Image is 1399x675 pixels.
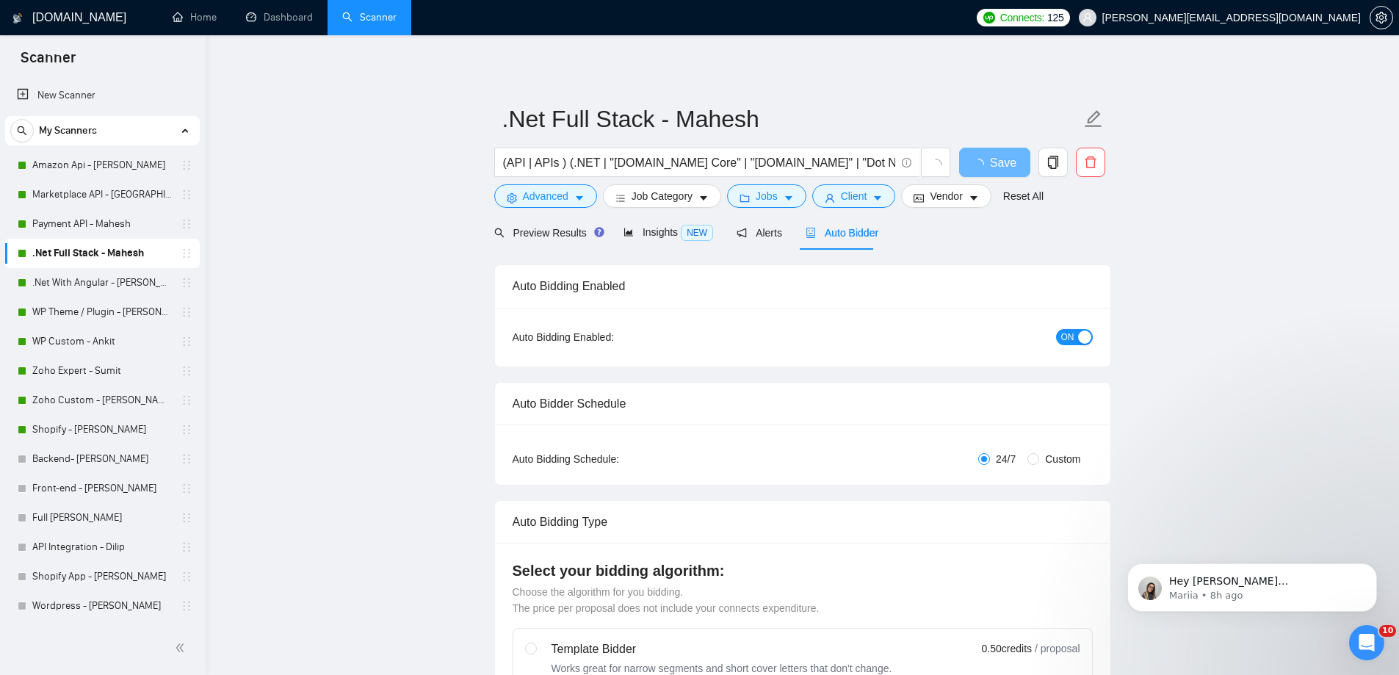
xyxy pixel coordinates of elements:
[181,336,192,347] span: holder
[737,228,747,238] span: notification
[32,474,172,503] a: Front-end - [PERSON_NAME]
[181,189,192,201] span: holder
[342,11,397,24] a: searchScanner
[990,451,1022,467] span: 24/7
[507,192,517,203] span: setting
[615,192,626,203] span: bars
[494,184,597,208] button: settingAdvancedcaret-down
[784,192,794,203] span: caret-down
[1084,109,1103,129] span: edit
[32,503,172,533] a: Full [PERSON_NAME]
[32,533,172,562] a: API Integration - Dilip
[1076,148,1105,177] button: delete
[1370,12,1393,24] a: setting
[32,591,172,621] a: Wordpress - [PERSON_NAME]
[806,228,816,238] span: robot
[972,159,990,170] span: loading
[64,57,253,70] p: Message from Mariia, sent 8h ago
[181,512,192,524] span: holder
[982,640,1032,657] span: 0.50 credits
[181,453,192,465] span: holder
[825,192,835,203] span: user
[32,209,172,239] a: Payment API - Mahesh
[756,188,778,204] span: Jobs
[593,225,606,239] div: Tooltip anchor
[32,415,172,444] a: Shopify - [PERSON_NAME]
[32,562,172,591] a: Shopify App - [PERSON_NAME]
[32,297,172,327] a: WP Theme / Plugin - [PERSON_NAME]
[806,227,878,239] span: Auto Bidder
[740,192,750,203] span: folder
[1379,625,1396,637] span: 10
[513,451,706,467] div: Auto Bidding Schedule:
[181,571,192,582] span: holder
[603,184,721,208] button: barsJob Categorycaret-down
[11,126,33,136] span: search
[513,560,1093,581] h4: Select your bidding algorithm:
[39,116,97,145] span: My Scanners
[930,188,962,204] span: Vendor
[513,586,820,614] span: Choose the algorithm for you bidding. The price per proposal does not include your connects expen...
[1039,451,1086,467] span: Custom
[513,383,1093,425] div: Auto Bidder Schedule
[12,7,23,30] img: logo
[990,154,1016,172] span: Save
[872,192,883,203] span: caret-down
[502,101,1081,137] input: Scanner name...
[681,225,713,241] span: NEW
[513,501,1093,543] div: Auto Bidding Type
[983,12,995,24] img: upwork-logo.png
[812,184,896,208] button: userClientcaret-down
[902,158,911,167] span: info-circle
[1370,6,1393,29] button: setting
[503,154,895,172] input: Search Freelance Jobs...
[181,159,192,171] span: holder
[173,11,217,24] a: homeHome
[552,640,892,658] div: Template Bidder
[1077,156,1105,169] span: delete
[32,444,172,474] a: Backend- [PERSON_NAME]
[246,11,313,24] a: dashboardDashboard
[9,47,87,78] span: Scanner
[181,541,192,553] span: holder
[181,483,192,494] span: holder
[181,424,192,436] span: holder
[698,192,709,203] span: caret-down
[513,329,706,345] div: Auto Bidding Enabled:
[494,228,505,238] span: search
[1038,148,1068,177] button: copy
[632,188,693,204] span: Job Category
[727,184,806,208] button: folderJobscaret-down
[32,356,172,386] a: Zoho Expert - Sumit
[181,365,192,377] span: holder
[32,386,172,415] a: Zoho Custom - [PERSON_NAME]
[1035,641,1080,656] span: / proposal
[32,327,172,356] a: WP Custom - Ankit
[32,239,172,268] a: .Net Full Stack - Mahesh
[32,180,172,209] a: Marketplace API - [GEOGRAPHIC_DATA]
[574,192,585,203] span: caret-down
[1003,188,1044,204] a: Reset All
[181,600,192,612] span: holder
[64,43,249,273] span: Hey [PERSON_NAME][EMAIL_ADDRESS][DOMAIN_NAME], Looks like your Upwork agency Viztech Soft Solutio...
[5,116,200,621] li: My Scanners
[1000,10,1044,26] span: Connects:
[914,192,924,203] span: idcard
[1082,12,1093,23] span: user
[1047,10,1063,26] span: 125
[901,184,991,208] button: idcardVendorcaret-down
[181,306,192,318] span: holder
[1370,12,1392,24] span: setting
[175,640,189,655] span: double-left
[513,265,1093,307] div: Auto Bidding Enabled
[841,188,867,204] span: Client
[737,227,782,239] span: Alerts
[32,268,172,297] a: .Net With Angular - [PERSON_NAME]
[1349,625,1384,660] iframe: Intercom live chat
[181,218,192,230] span: holder
[929,159,942,172] span: loading
[959,148,1030,177] button: Save
[17,81,188,110] a: New Scanner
